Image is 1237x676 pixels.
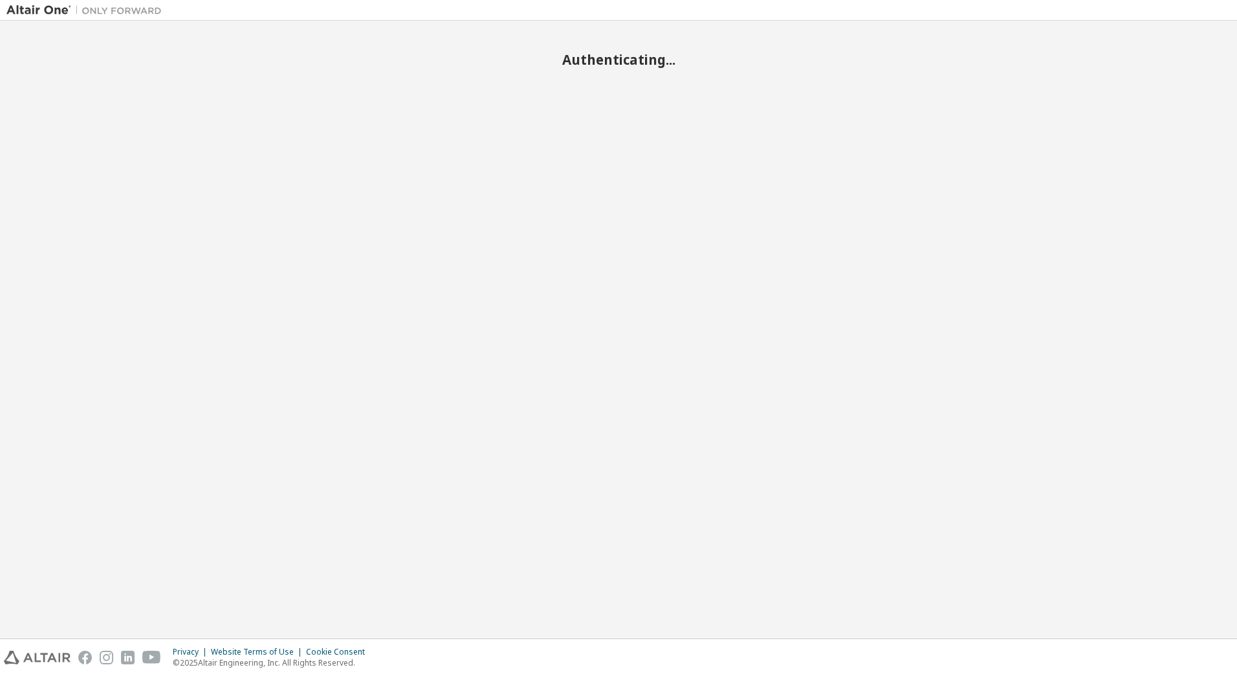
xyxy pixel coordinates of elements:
img: Altair One [6,4,168,17]
div: Cookie Consent [306,647,373,657]
p: © 2025 Altair Engineering, Inc. All Rights Reserved. [173,657,373,668]
h2: Authenticating... [6,51,1231,68]
img: instagram.svg [100,651,113,664]
div: Website Terms of Use [211,647,306,657]
img: youtube.svg [142,651,161,664]
img: facebook.svg [78,651,92,664]
img: altair_logo.svg [4,651,71,664]
div: Privacy [173,647,211,657]
img: linkedin.svg [121,651,135,664]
